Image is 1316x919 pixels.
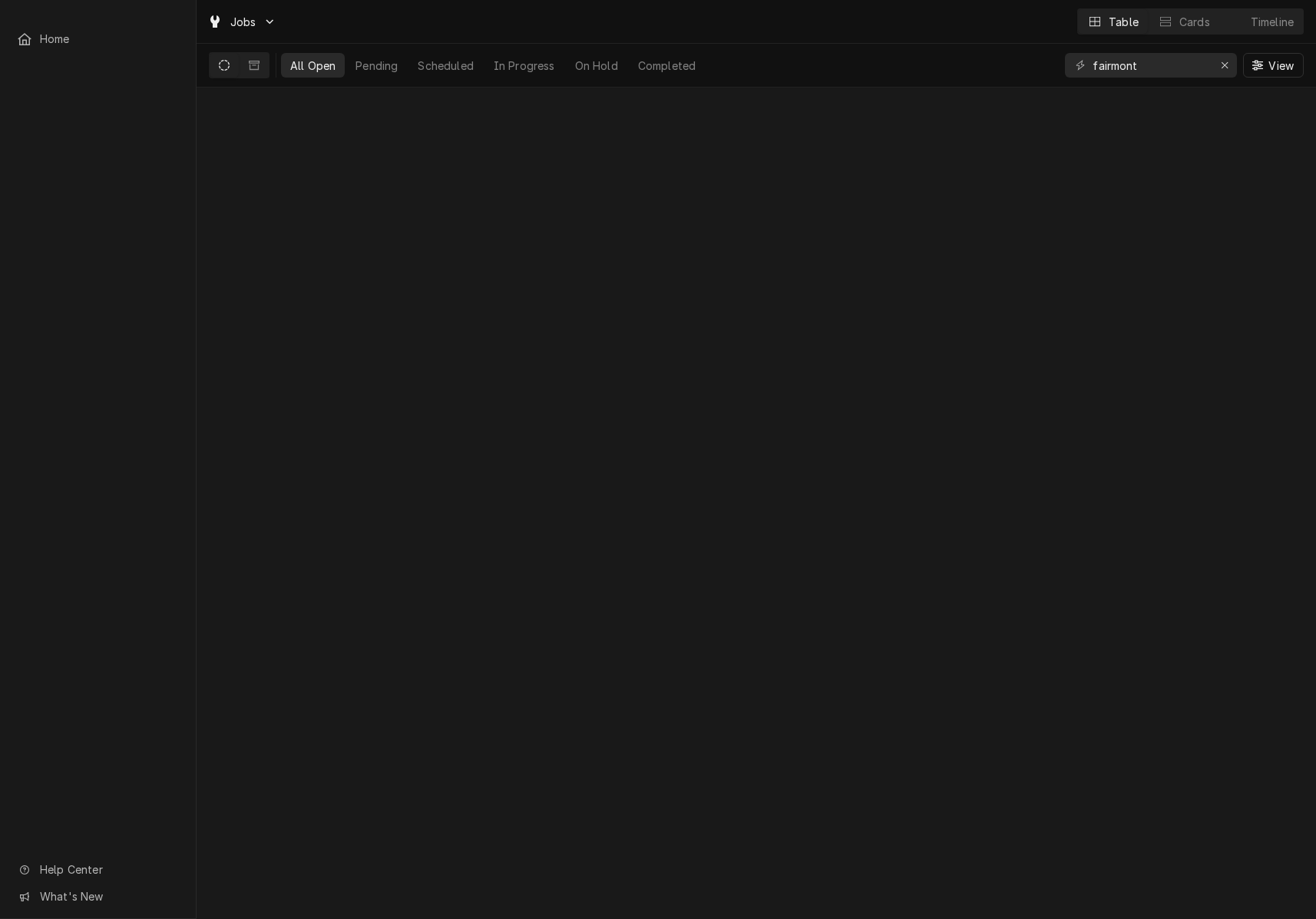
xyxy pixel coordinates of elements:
[230,14,256,30] span: Jobs
[201,9,283,35] a: Go to Jobs
[638,58,696,74] div: Completed
[494,58,555,74] div: In Progress
[1243,53,1304,78] button: View
[1265,58,1297,74] span: View
[40,888,177,904] span: What's New
[1093,53,1208,78] input: Keyword search
[418,58,473,74] div: Scheduled
[9,26,187,51] a: Home
[1179,14,1210,30] div: Cards
[1212,53,1237,78] button: Erase input
[40,31,179,47] span: Home
[355,58,398,74] div: Pending
[1251,14,1294,30] div: Timeline
[9,857,187,882] a: Go to Help Center
[9,884,187,909] a: Go to What's New
[290,58,336,74] div: All Open
[40,861,177,878] span: Help Center
[1109,14,1139,30] div: Table
[575,58,618,74] div: On Hold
